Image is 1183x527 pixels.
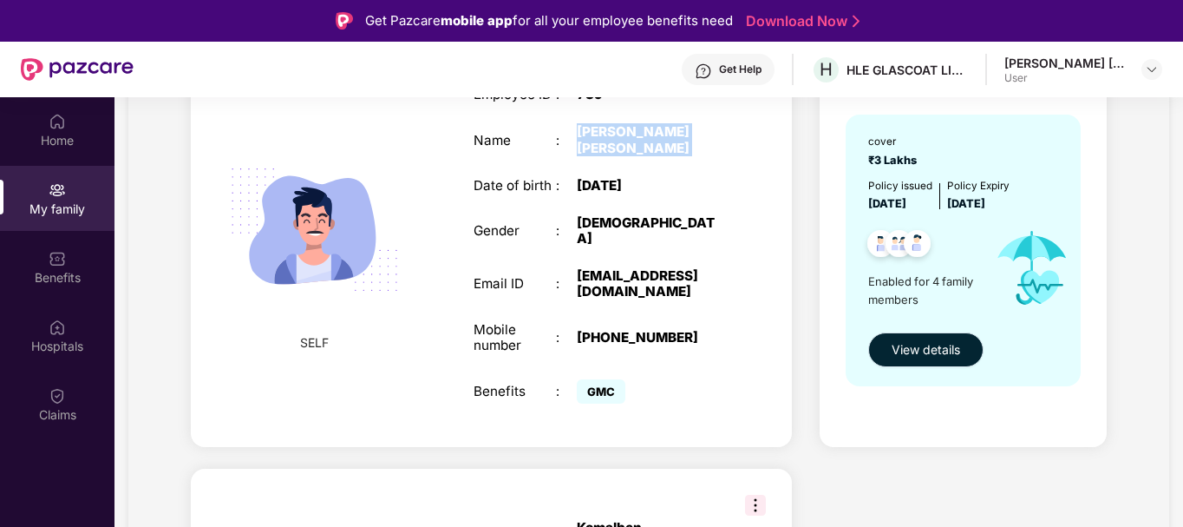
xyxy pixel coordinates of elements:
[49,250,66,267] img: svg+xml;base64,PHN2ZyBpZD0iQmVuZWZpdHMiIHhtbG5zPSJodHRwOi8vd3d3LnczLm9yZy8yMDAwL3N2ZyIgd2lkdGg9Ij...
[868,273,981,308] span: Enabled for 4 family members
[474,322,557,353] div: Mobile number
[474,178,557,194] div: Date of birth
[695,63,712,80] img: svg+xml;base64,PHN2ZyBpZD0iSGVscC0zMngzMiIgeG1sbnM9Imh0dHA6Ly93d3cudzMub3JnLzIwMDAvc3ZnIiB3aWR0aD...
[868,197,906,210] span: [DATE]
[21,58,134,81] img: New Pazcare Logo
[336,12,353,30] img: Logo
[868,134,922,150] div: cover
[49,113,66,130] img: svg+xml;base64,PHN2ZyBpZD0iSG9tZSIgeG1sbnM9Imh0dHA6Ly93d3cudzMub3JnLzIwMDAvc3ZnIiB3aWR0aD0iMjAiIG...
[1145,63,1159,76] img: svg+xml;base64,PHN2ZyBpZD0iRHJvcGRvd24tMzJ4MzIiIHhtbG5zPSJodHRwOi8vd3d3LnczLm9yZy8yMDAwL3N2ZyIgd2...
[577,178,722,194] div: [DATE]
[49,387,66,405] img: svg+xml;base64,PHN2ZyBpZD0iQ2xhaW0iIHhtbG5zPSJodHRwOi8vd3d3LnczLm9yZy8yMDAwL3N2ZyIgd2lkdGg9IjIwIi...
[947,178,1010,194] div: Policy Expiry
[981,213,1082,323] img: icon
[577,379,625,404] span: GMC
[1004,55,1126,71] div: [PERSON_NAME] [PERSON_NAME]
[556,384,577,399] div: :
[556,133,577,148] div: :
[896,225,938,267] img: svg+xml;base64,PHN2ZyB4bWxucz0iaHR0cDovL3d3dy53My5vcmcvMjAwMC9zdmciIHdpZHRoPSI0OC45NDMiIGhlaWdodD...
[556,330,577,346] div: :
[746,12,854,30] a: Download Now
[577,215,722,247] div: [DEMOGRAPHIC_DATA]
[474,133,557,148] div: Name
[868,154,922,167] span: ₹3 Lakhs
[556,223,577,239] div: :
[49,319,66,336] img: svg+xml;base64,PHN2ZyBpZD0iSG9zcGl0YWxzIiB4bWxucz0iaHR0cDovL3d3dy53My5vcmcvMjAwMC9zdmciIHdpZHRoPS...
[556,178,577,194] div: :
[859,225,902,267] img: svg+xml;base64,PHN2ZyB4bWxucz0iaHR0cDovL3d3dy53My5vcmcvMjAwMC9zdmciIHdpZHRoPSI0OC45NDMiIGhlaWdodD...
[441,12,513,29] strong: mobile app
[365,10,733,31] div: Get Pazcare for all your employee benefits need
[49,181,66,199] img: svg+xml;base64,PHN2ZyB3aWR0aD0iMjAiIGhlaWdodD0iMjAiIHZpZXdCb3g9IjAgMCAyMCAyMCIgZmlsbD0ibm9uZSIgeG...
[1004,71,1126,85] div: User
[892,340,960,359] span: View details
[878,225,920,267] img: svg+xml;base64,PHN2ZyB4bWxucz0iaHR0cDovL3d3dy53My5vcmcvMjAwMC9zdmciIHdpZHRoPSI0OC45MTUiIGhlaWdodD...
[300,333,329,352] span: SELF
[211,126,418,333] img: svg+xml;base64,PHN2ZyB4bWxucz0iaHR0cDovL3d3dy53My5vcmcvMjAwMC9zdmciIHdpZHRoPSIyMjQiIGhlaWdodD0iMT...
[745,495,766,516] img: svg+xml;base64,PHN2ZyB3aWR0aD0iMzIiIGhlaWdodD0iMzIiIHZpZXdCb3g9IjAgMCAzMiAzMiIgZmlsbD0ibm9uZSIgeG...
[947,197,985,210] span: [DATE]
[577,330,722,346] div: [PHONE_NUMBER]
[868,178,932,194] div: Policy issued
[868,333,984,367] button: View details
[820,59,833,80] span: H
[474,223,557,239] div: Gender
[577,124,722,155] div: [PERSON_NAME] [PERSON_NAME]
[556,276,577,292] div: :
[846,62,968,78] div: HLE GLASCOAT LIMITED
[853,12,859,30] img: Stroke
[474,384,557,399] div: Benefits
[474,276,557,292] div: Email ID
[577,268,722,300] div: [EMAIL_ADDRESS][DOMAIN_NAME]
[719,63,761,76] div: Get Help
